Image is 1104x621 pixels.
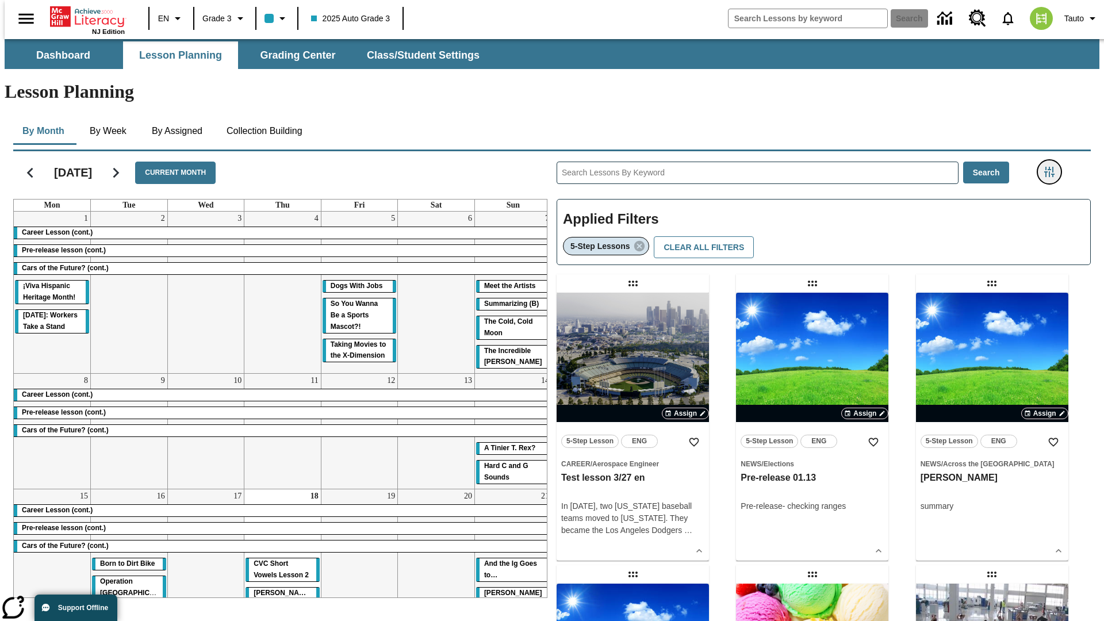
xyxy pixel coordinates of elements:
button: By Assigned [143,117,212,145]
button: Grading Center [240,41,355,69]
button: Current Month [135,162,216,184]
span: / [941,460,943,468]
div: Cars of the Future? (cont.) [14,425,551,436]
input: search field [729,9,887,28]
span: News [921,460,941,468]
div: Home [50,4,125,35]
button: Clear All Filters [654,236,754,259]
div: Cars of the Future? (cont.) [14,540,551,552]
div: Remove 5-Step Lessons filter selected item [563,237,649,255]
td: September 10, 2025 [167,374,244,489]
h2: [DATE] [54,166,92,179]
a: Home [50,5,125,28]
span: EN [158,13,169,25]
a: Monday [42,200,63,211]
a: Sunday [504,200,522,211]
a: September 3, 2025 [235,212,244,225]
a: Saturday [428,200,444,211]
button: Collection Building [217,117,312,145]
div: Pre-release lesson (cont.) [14,245,551,256]
span: 5-Step Lesson [926,435,973,447]
div: Pre-release lesson (cont.) [14,407,551,419]
div: Pre-release lesson (cont.) [14,523,551,534]
div: Labor Day: Workers Take a Stand [15,310,89,333]
a: September 6, 2025 [466,212,474,225]
div: SubNavbar [5,41,490,69]
button: Lesson Planning [123,41,238,69]
a: September 8, 2025 [82,374,90,388]
div: Joplin's Question [476,588,550,611]
div: CVC Short Vowels Lesson 2 [246,558,320,581]
a: September 2, 2025 [159,212,167,225]
div: Career Lesson (cont.) [14,389,551,401]
button: Dashboard [6,41,121,69]
span: 2025 Auto Grade 3 [311,13,390,25]
div: lesson details [736,293,888,561]
span: Elections [764,460,794,468]
a: September 12, 2025 [385,374,397,388]
td: September 3, 2025 [167,212,244,374]
span: Labor Day: Workers Take a Stand [23,311,78,331]
button: Assign Choose Dates [662,408,709,419]
span: / [761,460,763,468]
button: 5-Step Lesson [561,435,619,448]
td: September 9, 2025 [91,374,168,489]
a: September 17, 2025 [231,489,244,503]
td: September 5, 2025 [321,212,398,374]
div: Draggable lesson: Test regular lesson [803,565,822,584]
div: Meet the Artists [476,281,550,292]
span: ENG [632,435,647,447]
button: Assign Choose Dates [1021,408,1068,419]
button: Open side menu [9,2,43,36]
span: Topic: Career/Aerospace Engineer [561,458,704,470]
div: SubNavbar [5,39,1099,69]
span: Across the [GEOGRAPHIC_DATA] [943,460,1055,468]
button: Class color is light blue. Change class color [260,8,294,29]
span: NJ Edition [92,28,125,35]
div: Cars of the Future? (cont.) [14,263,551,274]
h3: olga inkwell [921,472,1064,484]
a: Data Center [930,3,962,34]
button: ENG [980,435,1017,448]
img: avatar image [1030,7,1053,30]
div: Taking Movies to the X-Dimension [323,339,397,362]
span: Topic: News/Elections [741,458,884,470]
span: Dashboard [36,49,90,62]
a: Friday [352,200,367,211]
span: Grade 3 [202,13,232,25]
button: Support Offline [34,595,117,621]
div: The Incredible Kellee Edwards [476,346,550,369]
a: September 15, 2025 [78,489,90,503]
div: Career Lesson (cont.) [14,505,551,516]
span: 5-Step Lesson [566,435,614,447]
span: Tauto [1064,13,1084,25]
span: So You Wanna Be a Sports Mascot?! [331,300,378,331]
div: Draggable lesson: Test lesson 3/27 en [624,274,642,293]
span: Joplin's Question [484,589,542,608]
td: September 12, 2025 [321,374,398,489]
div: Applied Filters [557,199,1091,266]
div: ¡Viva Hispanic Heritage Month! [15,281,89,304]
a: September 11, 2025 [308,374,320,388]
h2: Applied Filters [563,205,1084,233]
a: September 1, 2025 [82,212,90,225]
span: Lesson Planning [139,49,222,62]
button: By Month [13,117,74,145]
span: 5-Step Lessons [570,241,630,251]
span: Dianne Feinstein: A Lifelong Leader [254,589,314,620]
button: Profile/Settings [1060,8,1104,29]
span: … [684,526,692,535]
h3: Pre-release 01.13 [741,472,884,484]
button: Add to Favorites [684,432,704,453]
div: Draggable lesson: Test pre-release 21 [983,565,1001,584]
span: ¡Viva Hispanic Heritage Month! [23,282,75,301]
span: Cars of the Future? (cont.) [22,426,109,434]
span: Topic: News/Across the US [921,458,1064,470]
button: By Week [79,117,137,145]
td: September 13, 2025 [398,374,475,489]
a: September 19, 2025 [385,489,397,503]
a: Notifications [993,3,1023,33]
button: Show Details [1050,542,1067,559]
a: September 14, 2025 [539,374,551,388]
span: The Cold, Cold Moon [484,317,533,337]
